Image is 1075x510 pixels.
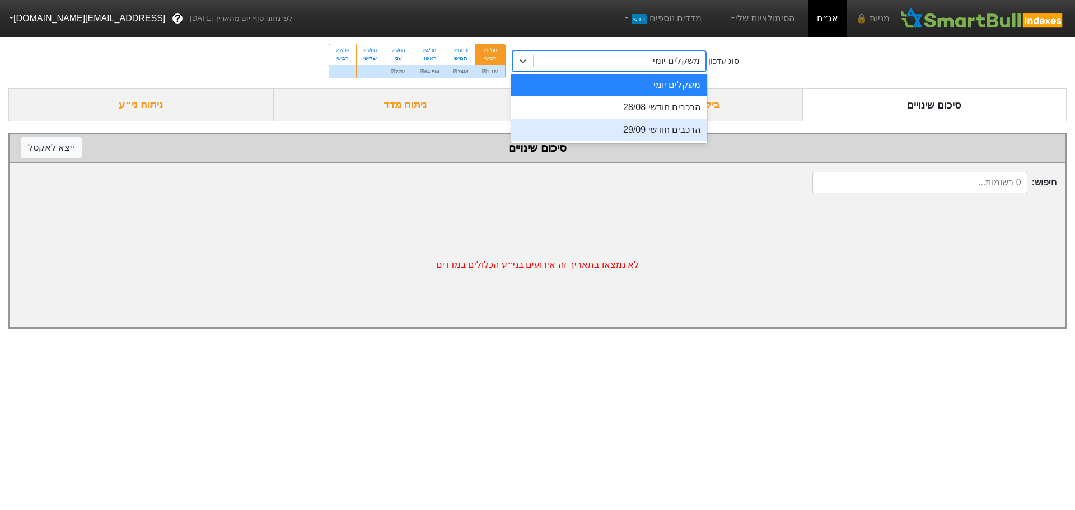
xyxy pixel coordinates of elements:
[511,119,707,141] div: הרכבים חודשי 29/09
[336,54,349,62] div: רביעי
[336,46,349,54] div: 27/08
[8,88,273,121] div: ניתוח ני״ע
[391,54,406,62] div: שני
[420,46,440,54] div: 24/08
[511,74,707,96] div: משקלים יומי
[413,65,446,78] div: ₪64.5M
[21,137,82,158] button: ייצא לאקסל
[899,7,1066,30] img: SmartBull
[363,46,377,54] div: 26/08
[812,172,1027,193] input: 0 רשומות...
[384,65,413,78] div: ₪77M
[329,65,356,78] div: -
[708,55,739,67] div: סוג עדכון
[453,54,468,62] div: חמישי
[653,54,700,68] div: משקלים יומי
[453,46,468,54] div: 21/08
[357,65,384,78] div: -
[391,46,406,54] div: 25/08
[482,54,498,62] div: רביעי
[802,88,1067,121] div: סיכום שינויים
[475,65,505,78] div: ₪1.1M
[273,88,538,121] div: ניתוח מדד
[482,46,498,54] div: 20/08
[175,11,181,26] span: ?
[10,202,1065,327] div: לא נמצאו בתאריך זה אירועים בני״ע הכלולים במדדים
[812,172,1057,193] span: חיפוש :
[446,65,475,78] div: ₪74M
[617,7,706,30] a: מדדים נוספיםחדש
[632,14,647,24] span: חדש
[420,54,440,62] div: ראשון
[363,54,377,62] div: שלישי
[724,7,799,30] a: הסימולציות שלי
[190,13,292,24] span: לפי נתוני סוף יום מתאריך [DATE]
[511,96,707,119] div: הרכבים חודשי 28/08
[21,139,1054,156] div: סיכום שינויים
